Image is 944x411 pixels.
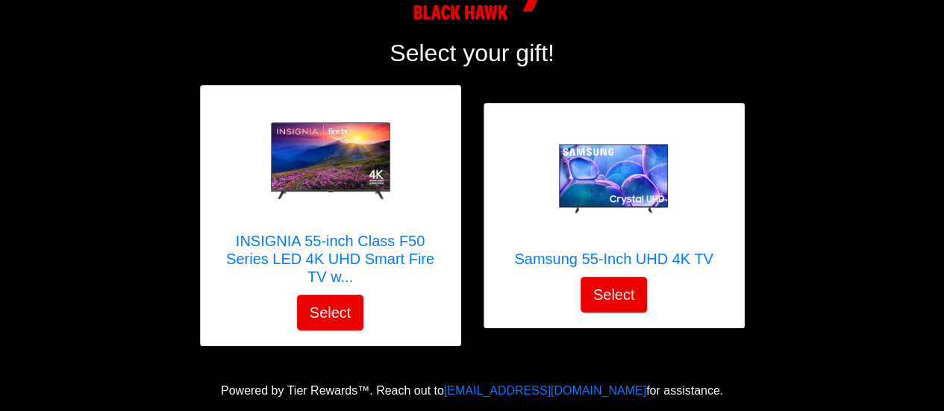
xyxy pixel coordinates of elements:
button: Select [581,277,648,313]
a: [EMAIL_ADDRESS][DOMAIN_NAME] [444,384,646,397]
img: Samsung 55-Inch UHD 4K TV [554,139,673,219]
span: Powered by Tier Rewards™. Reach out to for assistance. [221,384,723,397]
button: Select [297,295,364,330]
img: INSIGNIA 55-inch Class F50 Series LED 4K UHD Smart Fire TV with Alexa Voice Remote (NS-55F501NA26) [271,122,390,198]
h5: INSIGNIA 55-inch Class F50 Series LED 4K UHD Smart Fire TV w... [216,232,446,286]
h2: Select your gift! [58,39,887,67]
h5: Samsung 55-Inch UHD 4K TV [514,250,713,268]
a: INSIGNIA 55-inch Class F50 Series LED 4K UHD Smart Fire TV with Alexa Voice Remote (NS-55F501NA26... [216,101,446,295]
a: Samsung 55-Inch UHD 4K TV Samsung 55-Inch UHD 4K TV [514,119,713,277]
